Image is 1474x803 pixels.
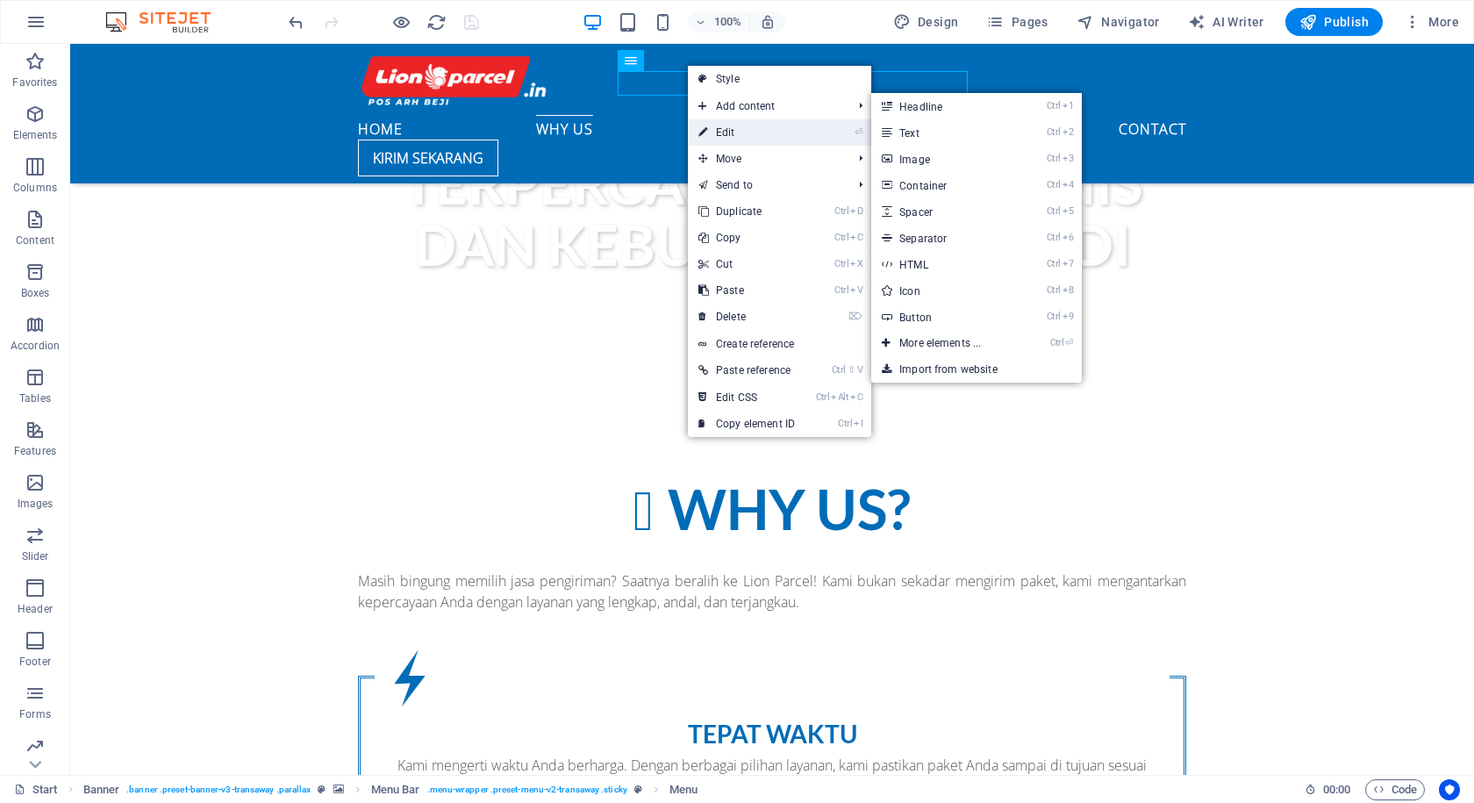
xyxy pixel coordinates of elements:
a: Ctrl6Separator [871,225,1016,251]
i: Undo: Unknown action (Ctrl+Z) [286,12,306,32]
i: Ctrl [834,258,848,269]
a: CtrlXCut [688,251,805,277]
i: Ctrl [1047,100,1061,111]
a: Ctrl2Text [871,119,1016,146]
a: CtrlDDuplicate [688,198,805,225]
span: Click to select. Double-click to edit [669,779,698,800]
a: Ctrl5Spacer [871,198,1016,225]
button: Pages [979,8,1055,36]
p: Images [18,497,54,511]
i: Ctrl [1047,153,1061,164]
span: Move [688,146,845,172]
button: Code [1365,779,1425,800]
h6: 100% [714,11,742,32]
i: Ctrl [1047,232,1061,243]
i: 4 [1063,179,1074,190]
i: Ctrl [1047,284,1061,296]
i: ⌦ [848,311,862,322]
p: Header [18,602,53,616]
a: Click to cancel selection. Double-click to open Pages [14,779,58,800]
img: Editor Logo [101,11,233,32]
a: Ctrl4Container [871,172,1016,198]
i: 3 [1063,153,1074,164]
i: Ctrl [816,391,830,403]
p: Boxes [21,286,50,300]
i: 6 [1063,232,1074,243]
span: . menu-wrapper .preset-menu-v2-transaway .sticky [427,779,627,800]
span: Code [1373,779,1417,800]
i: V [850,284,862,296]
i: Ctrl [834,232,848,243]
i: Ctrl [1047,179,1061,190]
p: Favorites [12,75,57,90]
button: undo [285,11,306,32]
span: Add content [688,93,845,119]
i: 2 [1063,126,1074,138]
nav: breadcrumb [83,779,698,800]
a: CtrlICopy element ID [688,411,805,437]
button: Design [886,8,966,36]
i: 7 [1063,258,1074,269]
i: Ctrl [834,205,848,217]
span: Pages [986,13,1048,31]
span: More [1404,13,1459,31]
p: Footer [19,655,51,669]
span: AI Writer [1188,13,1264,31]
i: Ctrl [1047,258,1061,269]
i: Ctrl [1047,311,1061,322]
i: 1 [1063,100,1074,111]
span: Design [893,13,959,31]
button: 100% [688,11,750,32]
i: X [850,258,862,269]
i: This element is a customizable preset [634,785,642,794]
p: Slider [22,549,49,563]
a: Ctrl3Image [871,146,1016,172]
a: Import from website [871,356,1082,383]
span: Click to select. Double-click to edit [371,779,420,800]
i: 5 [1063,205,1074,217]
i: This element is a customizable preset [318,785,326,794]
span: . banner .preset-banner-v3-transaway .parallax [126,779,311,800]
i: On resize automatically adjust zoom level to fit chosen device. [760,14,776,30]
h6: Session time [1305,779,1351,800]
button: Usercentrics [1439,779,1460,800]
a: Create reference [688,331,871,357]
a: Ctrl1Headline [871,93,1016,119]
i: ⇧ [848,364,855,376]
i: ⏎ [855,126,862,138]
i: Ctrl [834,284,848,296]
i: Ctrl [1050,337,1064,348]
p: Elements [13,128,58,142]
a: Ctrl⇧VPaste reference [688,357,805,384]
p: Tables [19,391,51,405]
a: CtrlCCopy [688,225,805,251]
span: : [1335,783,1338,796]
i: Ctrl [1047,126,1061,138]
button: Publish [1285,8,1383,36]
i: Ctrl [1047,205,1061,217]
a: ⌦Delete [688,304,805,330]
i: 8 [1063,284,1074,296]
a: ⏎Edit [688,119,805,146]
a: Style [688,66,871,92]
p: Content [16,233,54,247]
p: Forms [19,707,51,721]
span: Click to select. Double-click to edit [83,779,120,800]
i: V [857,364,862,376]
a: Send to [688,172,845,198]
a: Ctrl8Icon [871,277,1016,304]
button: AI Writer [1181,8,1271,36]
i: C [850,232,862,243]
a: Ctrl⏎More elements ... [871,330,1016,356]
a: CtrlAltCEdit CSS [688,384,805,411]
button: reload [426,11,447,32]
i: Ctrl [838,418,852,429]
a: Ctrl7HTML [871,251,1016,277]
a: CtrlVPaste [688,277,805,304]
i: C [850,391,862,403]
div: Design (Ctrl+Alt+Y) [886,8,966,36]
span: Publish [1299,13,1369,31]
i: 9 [1063,311,1074,322]
p: Columns [13,181,57,195]
i: Ctrl [832,364,846,376]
